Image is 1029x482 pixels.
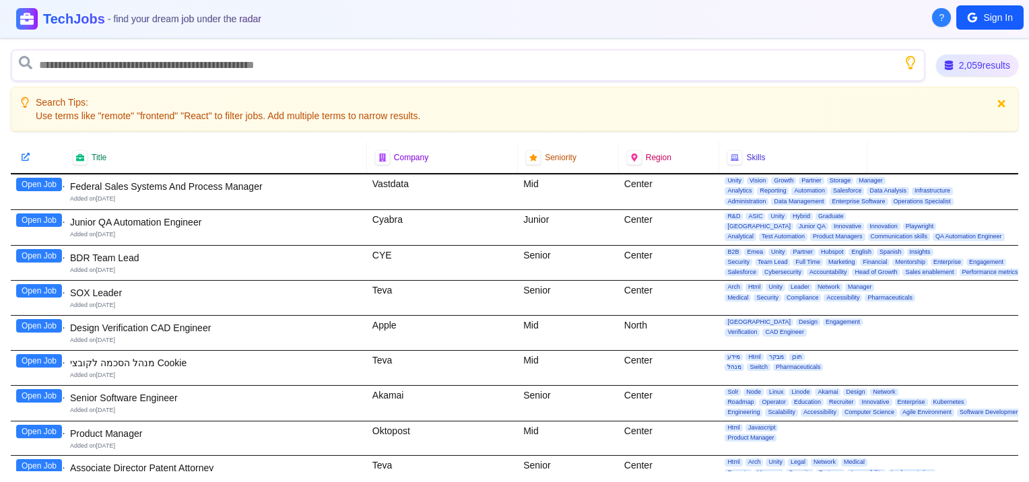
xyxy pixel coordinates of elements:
span: Scalability [765,409,798,416]
span: Solr [725,388,741,396]
span: מידע [725,353,743,361]
span: Manager [856,177,886,184]
div: CYE [367,246,518,281]
span: Partners [816,469,844,477]
span: Design [843,388,867,396]
button: Open Job [16,249,62,263]
span: Security [725,259,752,266]
span: Akamai [815,388,840,396]
span: Hybrid [790,213,813,220]
span: Linode [789,388,812,396]
span: Unity [725,177,744,184]
span: Administration [725,198,768,205]
span: Html [725,458,743,466]
span: Enterprise [895,399,928,406]
div: Akamai [367,386,518,421]
div: Mid [518,174,619,209]
div: Mid [518,351,619,385]
div: Senior [518,386,619,421]
span: Reporting [757,187,789,195]
span: QA Automation Engineer [933,233,1005,240]
span: CAD Engineer [762,329,807,336]
span: R&D [725,213,743,220]
span: Operations Specialist [891,198,954,205]
span: Design [796,318,820,326]
span: Agile Environment [900,409,954,416]
span: Company [394,152,428,163]
span: Region [646,152,671,163]
span: Engagement [823,318,863,326]
span: Accountability [807,269,850,276]
div: 2,059 results [936,55,1018,76]
span: Partner [790,248,816,256]
div: Added on [DATE] [70,230,362,239]
span: Infrastructure [912,187,953,195]
span: Enterprise [931,259,964,266]
span: Accessibility [847,469,886,477]
span: Marketing [826,259,858,266]
button: About Techjobs [932,8,951,27]
div: Mid [518,316,619,350]
span: English [849,248,874,256]
div: Center [619,281,720,315]
span: Data Analysis [867,187,909,195]
div: Added on [DATE] [70,195,362,203]
div: Vastdata [367,174,518,209]
span: Innovative [831,223,864,230]
span: Medical [841,458,867,466]
div: Center [619,386,720,421]
div: SOX Leader [70,286,362,300]
span: Data Management [771,198,826,205]
div: BDR Team Lead [70,251,362,265]
span: Growth [771,177,796,184]
span: Sales enablement [902,269,956,276]
span: Analytical [725,233,756,240]
span: Network [870,388,898,396]
span: Enterprise Software [829,198,888,205]
div: מנהל הסכמה לקובצי Cookie [70,356,362,370]
div: Added on [DATE] [70,266,362,275]
span: Seniority [545,152,576,163]
div: Senior [518,246,619,281]
span: Html [745,283,764,291]
div: Center [619,210,720,245]
div: Added on [DATE] [70,406,362,415]
span: Financial [860,259,890,266]
button: Open Job [16,284,62,298]
span: Playwright [903,223,937,230]
span: Recruiter [826,399,857,406]
span: Software Development [957,409,1024,416]
span: תוכן [789,353,805,361]
span: Arch [745,458,764,466]
span: Html [725,424,743,432]
span: Roadmap [725,399,756,406]
span: ? [939,11,945,24]
span: Reports [725,469,752,477]
span: מבקר [766,353,787,361]
span: Node [743,388,764,396]
div: Center [619,351,720,385]
span: [GEOGRAPHIC_DATA] [725,318,793,326]
span: Compliance [784,294,822,302]
span: Spanish [877,248,904,256]
span: Engagement [966,259,1006,266]
div: Senior [518,281,619,315]
span: Unity [766,283,785,291]
span: Test Automation [759,233,807,240]
span: Vision [747,177,768,184]
button: Show search tips [904,56,917,69]
span: Security [754,294,781,302]
span: Computer Science [842,409,897,416]
span: Network [815,283,842,291]
span: Unity [766,458,785,466]
span: Pharmaceuticals [773,364,824,371]
span: Automation [791,187,828,195]
span: Security [786,469,814,477]
span: [GEOGRAPHIC_DATA] [725,223,793,230]
span: Graduate [816,213,847,220]
span: Full Time [793,259,823,266]
div: Added on [DATE] [70,442,362,450]
span: Switch [747,364,770,371]
span: Engineering [725,409,762,416]
button: Open Job [16,425,62,438]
